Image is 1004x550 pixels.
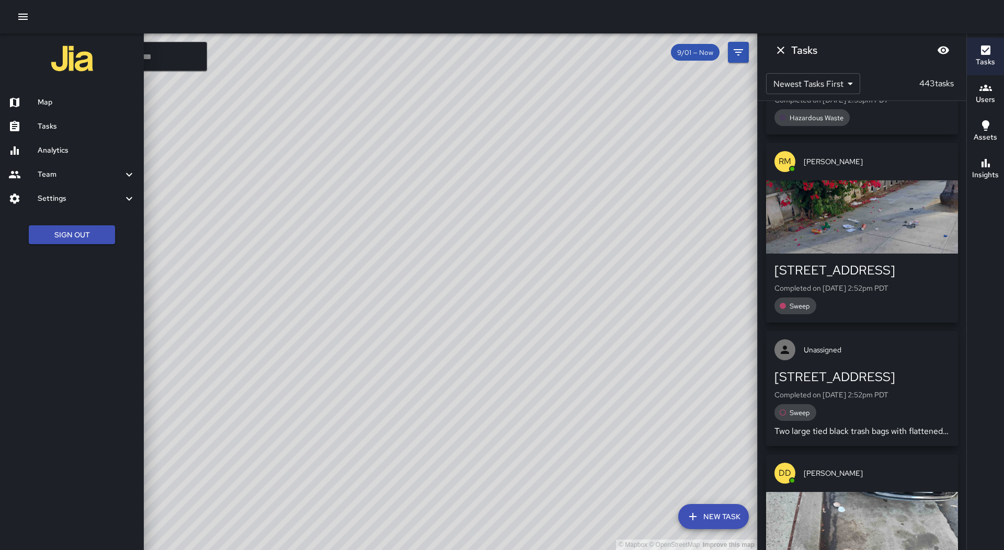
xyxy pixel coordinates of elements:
h6: Tasks [791,42,817,59]
button: New Task [678,504,749,529]
span: Unassigned [804,345,950,355]
span: [PERSON_NAME] [804,468,950,478]
p: Two large tied black trash bags with flattened cardboard left on the sidewalk. Contained garbage;... [774,425,950,438]
p: DD [779,467,791,479]
span: Hazardous Waste [783,113,850,122]
span: [PERSON_NAME] [804,156,950,167]
span: Sweep [783,302,816,311]
img: jia-logo [51,38,93,79]
p: RM [779,155,791,168]
p: Completed on [DATE] 2:52pm PDT [774,389,950,400]
h6: Insights [972,169,999,181]
button: Sign Out [29,225,115,245]
h6: Assets [974,132,997,143]
h6: Tasks [976,56,995,68]
h6: Settings [38,193,123,204]
p: Completed on [DATE] 2:52pm PDT [774,283,950,293]
button: Blur [933,40,954,61]
h6: Analytics [38,145,135,156]
div: [STREET_ADDRESS] [774,369,950,385]
p: 443 tasks [915,77,958,90]
span: Sweep [783,408,816,417]
button: Dismiss [770,40,791,61]
div: Newest Tasks First [766,73,860,94]
div: [STREET_ADDRESS] [774,262,950,279]
h6: Users [976,94,995,106]
h6: Map [38,97,135,108]
h6: Tasks [38,121,135,132]
h6: Team [38,169,123,180]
